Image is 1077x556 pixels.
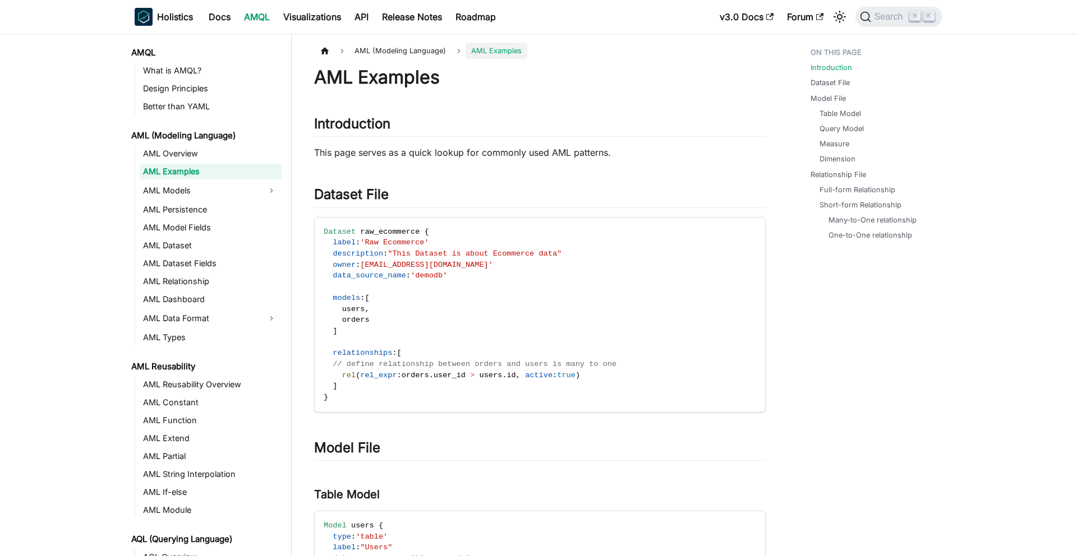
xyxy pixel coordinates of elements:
span: type [333,532,351,541]
kbd: K [923,11,935,21]
a: AML Dataset Fields [140,256,282,271]
a: AQL (Querying Language) [128,531,282,547]
a: AML Reusability [128,359,282,374]
a: AML Reusability Overview [140,377,282,392]
span: "Users" [360,543,392,552]
a: Model File [811,93,846,104]
span: 'demodb' [411,271,447,280]
a: AML Partial [140,448,282,464]
a: v3.0 Docs [713,8,780,26]
span: label [333,543,356,552]
span: Dataset [324,228,356,236]
a: Full-form Relationship [820,184,895,195]
a: AML Relationship [140,274,282,289]
span: 'Raw Ecommerce' [360,238,429,247]
a: AML Function [140,413,282,428]
span: . [502,371,507,379]
a: Introduction [811,62,852,73]
a: Release Notes [375,8,449,26]
a: Many-to-One relationship [829,215,917,225]
nav: Breadcrumbs [314,43,766,59]
span: label [333,238,356,247]
a: AML Persistence [140,202,282,217]
span: : [406,271,411,280]
a: Query Model [820,123,864,134]
span: users [479,371,502,379]
span: { [379,521,383,530]
a: AML (Modeling Language) [128,128,282,143]
h2: Introduction [314,115,766,137]
span: [ [365,294,369,302]
a: Relationship File [811,169,866,180]
span: } [324,393,328,401]
button: Switch between dark and light mode (currently light mode) [831,8,849,26]
span: active [525,371,553,379]
span: user_id [434,371,466,379]
a: AML Module [140,502,282,518]
span: raw_ecommerce [360,228,420,236]
a: API [348,8,375,26]
a: Measure [820,138,849,149]
span: . [429,371,434,379]
span: > [470,371,475,379]
span: : [356,238,360,247]
h1: AML Examples [314,66,766,89]
a: AML If-else [140,484,282,500]
a: Dataset File [811,77,850,88]
span: ) [576,371,580,379]
a: AML Data Format [140,309,261,327]
span: rel_expr [360,371,397,379]
a: AML Examples [140,164,282,179]
span: AML Examples [466,43,527,59]
a: One-to-One relationship [829,230,912,240]
a: Home page [314,43,335,59]
span: id [507,371,516,379]
a: What is AMQL? [140,63,282,78]
span: : [397,371,402,379]
span: orders [402,371,429,379]
a: Dimension [820,154,855,164]
a: Visualizations [277,8,348,26]
a: Table Model [820,108,861,119]
a: AML Dataset [140,238,282,253]
a: Forum [780,8,830,26]
a: Short-form Relationship [820,200,901,210]
h3: Table Model [314,488,766,502]
span: AML (Modeling Language) [349,43,452,59]
span: users [342,305,365,313]
button: Expand sidebar category 'AML Data Format' [261,309,282,327]
a: AML Extend [140,430,282,446]
img: Holistics [135,8,153,26]
span: // define relationship between orders and users is many to one [333,360,616,368]
nav: Docs sidebar [123,34,292,556]
span: : [356,543,360,552]
span: true [557,371,576,379]
span: ] [333,327,337,335]
a: Roadmap [449,8,503,26]
button: Search (Command+K) [855,7,942,27]
a: AML Types [140,330,282,345]
span: description [333,249,383,258]
a: AML Models [140,182,261,200]
a: AML Constant [140,395,282,410]
a: Better than YAML [140,99,282,114]
span: : [360,294,365,302]
span: data_source_name [333,271,406,280]
a: Design Principles [140,81,282,96]
span: , [516,371,521,379]
a: AML String Interpolation [140,466,282,482]
span: owner [333,261,356,269]
span: : [553,371,557,379]
span: Model [324,521,347,530]
button: Expand sidebar category 'AML Models' [261,182,282,200]
span: [EMAIL_ADDRESS][DOMAIN_NAME]' [360,261,493,269]
p: This page serves as a quick lookup for commonly used AML patterns. [314,146,766,159]
span: [ [397,349,402,357]
span: orders [342,316,370,324]
span: : [351,532,356,541]
span: 'table' [356,532,388,541]
span: : [392,349,397,357]
a: HolisticsHolistics [135,8,193,26]
span: models [333,294,360,302]
h2: Model File [314,439,766,461]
